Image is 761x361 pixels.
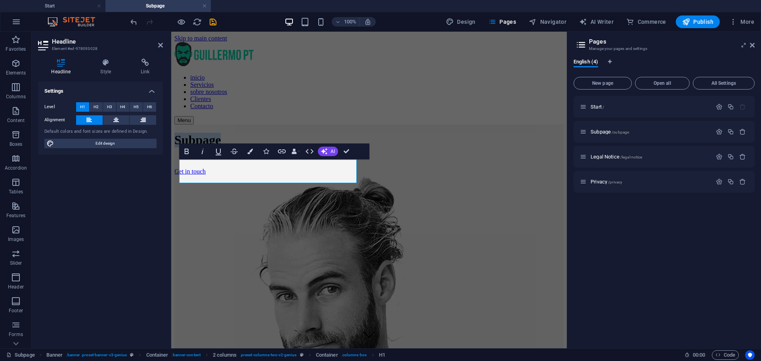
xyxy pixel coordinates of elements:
div: Settings [716,103,723,110]
span: Click to select. Double-click to edit [379,350,385,360]
h4: Headline [38,59,87,75]
div: Language Tabs [574,59,755,74]
span: AI Writer [579,18,614,26]
h4: Style [87,59,128,75]
div: Remove [739,153,746,160]
span: H6 [147,102,152,112]
h4: Link [128,59,163,75]
button: Design [443,15,479,28]
button: H5 [130,102,143,112]
span: More [729,18,754,26]
p: Images [8,236,24,243]
button: Publish [676,15,720,28]
h4: Settings [38,82,163,96]
button: Open all [635,77,690,90]
div: Settings [716,178,723,185]
i: This element is a customizable preset [130,353,134,357]
span: Legal Notice [591,154,642,160]
button: AI [318,147,338,156]
button: AI Writer [576,15,617,28]
label: Alignment [44,115,76,125]
button: Italic (Ctrl+I) [195,143,210,159]
span: H1 [80,102,85,112]
i: On resize automatically adjust zoom level to fit chosen device. [364,18,371,25]
div: Duplicate [727,153,734,160]
div: Design (Ctrl+Alt+Y) [443,15,479,28]
button: Click here to leave preview mode and continue editing [176,17,186,27]
span: 00 00 [693,350,705,360]
span: H2 [94,102,99,112]
div: Duplicate [727,103,734,110]
span: Click to open page [591,179,622,185]
button: Commerce [623,15,669,28]
div: Legal Notice/legal-notice [588,154,712,159]
span: Publish [682,18,713,26]
button: 100% [332,17,360,27]
span: Code [715,350,735,360]
span: Edit design [56,139,154,148]
div: Start/ [588,104,712,109]
button: Underline (Ctrl+U) [211,143,226,159]
span: All Settings [696,81,751,86]
button: New page [574,77,632,90]
button: Strikethrough [227,143,242,159]
button: All Settings [693,77,755,90]
i: Save (Ctrl+S) [208,17,218,27]
span: English (4) [574,57,598,68]
h2: Pages [589,38,755,45]
span: . banner .preset-banner-v3-genius [66,350,127,360]
p: Accordion [5,165,27,171]
span: Click to select. Double-click to edit [146,350,168,360]
p: Forms [9,331,23,338]
button: H1 [76,102,89,112]
button: Code [712,350,739,360]
span: Subpage [591,129,629,135]
button: H3 [103,102,116,112]
a: Click to cancel selection. Double-click to open Pages [6,350,35,360]
p: Content [7,117,25,124]
span: New page [577,81,628,86]
span: . banner-content [171,350,200,360]
span: Navigator [529,18,566,26]
div: Duplicate [727,178,734,185]
i: Undo: Change pages (Ctrl+Z) [129,17,138,27]
div: Remove [739,128,746,135]
nav: breadcrumb [46,350,385,360]
button: H2 [90,102,103,112]
i: Reload page [193,17,202,27]
span: . preset-columns-two-v2-genius [240,350,297,360]
button: HTML [302,143,317,159]
span: . columns-box [341,350,367,360]
button: Link [274,143,289,159]
h4: Subpage [105,2,211,10]
span: Click to select. Double-click to edit [46,350,63,360]
button: Confirm (Ctrl+⏎) [339,143,354,159]
span: : [698,352,700,358]
button: Bold (Ctrl+B) [179,143,194,159]
h2: Headline [52,38,163,45]
i: This element is a customizable preset [300,353,304,357]
span: Click to select. Double-click to edit [316,350,338,360]
span: Commerce [626,18,666,26]
button: reload [192,17,202,27]
div: Duplicate [727,128,734,135]
p: Boxes [10,141,23,147]
p: Header [8,284,24,290]
p: Footer [9,308,23,314]
button: H4 [117,102,130,112]
h1: Subpage [3,101,392,116]
button: Colors [243,143,258,159]
button: Usercentrics [745,350,755,360]
span: /legal-notice [620,155,642,159]
span: Pages [488,18,516,26]
div: Default colors and font sizes are defined in Design. [44,128,157,135]
button: H6 [143,102,156,112]
button: More [726,15,757,28]
span: Click to select. Double-click to edit [213,350,237,360]
span: AI [331,149,335,154]
span: Design [446,18,476,26]
p: Slider [10,260,22,266]
label: Level [44,102,76,112]
button: Pages [485,15,519,28]
h6: 100% [344,17,356,27]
